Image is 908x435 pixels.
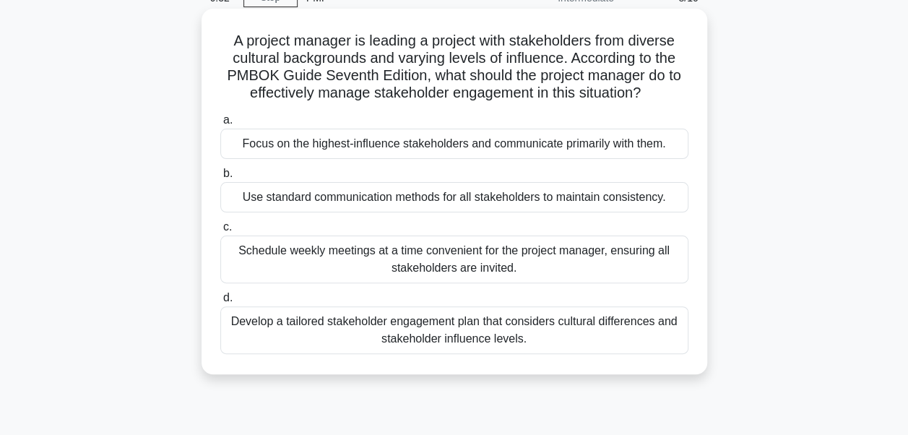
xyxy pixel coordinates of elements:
[220,306,688,354] div: Develop a tailored stakeholder engagement plan that considers cultural differences and stakeholde...
[220,182,688,212] div: Use standard communication methods for all stakeholders to maintain consistency.
[220,236,688,283] div: Schedule weekly meetings at a time convenient for the project manager, ensuring all stakeholders ...
[220,129,688,159] div: Focus on the highest-influence stakeholders and communicate primarily with them.
[223,167,233,179] span: b.
[223,220,232,233] span: c.
[223,291,233,303] span: d.
[219,32,690,103] h5: A project manager is leading a project with stakeholders from diverse cultural backgrounds and va...
[223,113,233,126] span: a.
